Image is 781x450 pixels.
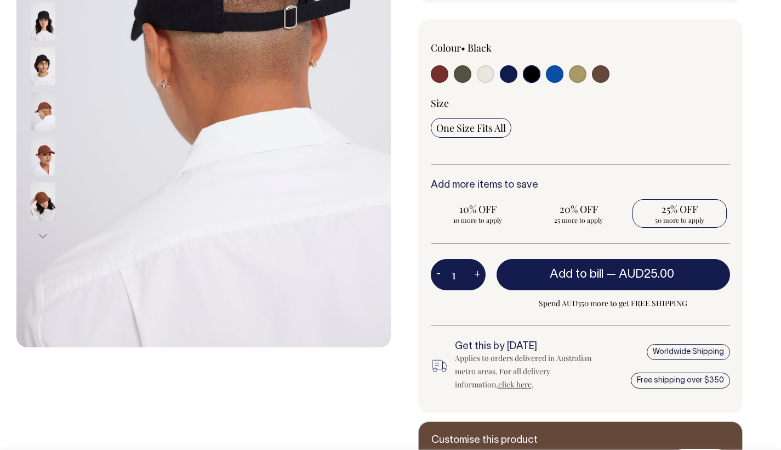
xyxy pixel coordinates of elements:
[431,41,551,54] div: Colour
[497,297,731,310] span: Spend AUD350 more to get FREE SHIPPING
[455,352,594,391] div: Applies to orders delivered in Australian metro areas. For all delivery information, .
[436,203,520,216] span: 10% OFF
[31,137,55,176] img: chocolate
[431,118,511,138] input: One Size Fits All
[469,264,486,286] button: +
[638,216,721,224] span: 50 more to apply
[638,203,721,216] span: 25% OFF
[431,199,525,228] input: 10% OFF 10 more to apply
[31,47,55,86] img: black
[455,341,594,352] h6: Get this by [DATE]
[537,216,620,224] span: 25 more to apply
[431,435,607,446] h6: Customise this product
[436,121,506,134] span: One Size Fits All
[431,180,731,191] h6: Add more items to save
[498,379,532,390] a: click here
[31,2,55,41] img: black
[31,182,55,221] img: chocolate
[632,199,727,228] input: 25% OFF 50 more to apply
[35,224,51,249] button: Next
[619,269,674,280] span: AUD25.00
[461,41,465,54] span: •
[468,41,492,54] label: Black
[550,269,603,280] span: Add to bill
[436,216,520,224] span: 10 more to apply
[606,269,677,280] span: —
[532,199,626,228] input: 20% OFF 25 more to apply
[431,97,731,110] div: Size
[31,92,55,131] img: chocolate
[431,264,446,286] button: -
[537,203,620,216] span: 20% OFF
[497,259,731,290] button: Add to bill —AUD25.00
